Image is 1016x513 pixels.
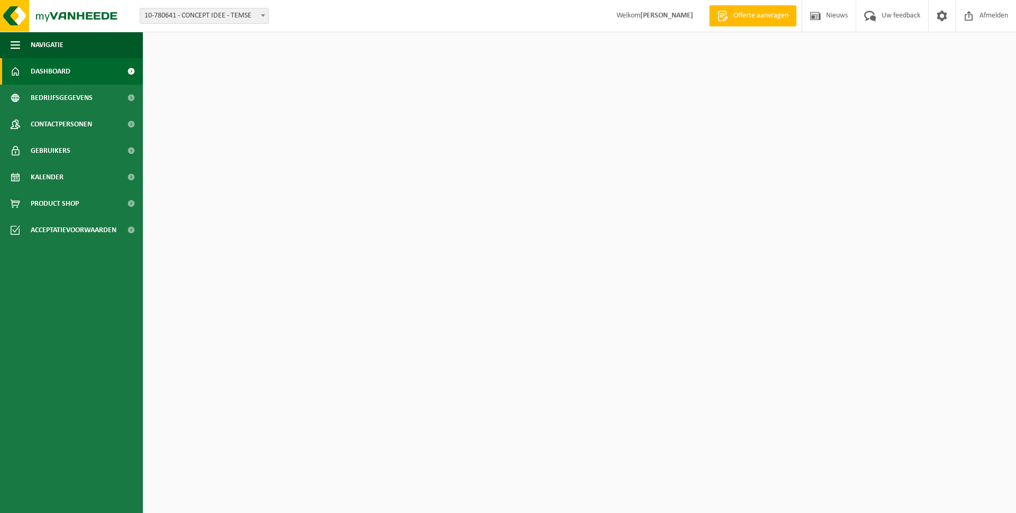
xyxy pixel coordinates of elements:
span: 10-780641 - CONCEPT IDEE - TEMSE [140,8,269,24]
a: Offerte aanvragen [709,5,796,26]
span: Product Shop [31,190,79,217]
span: Bedrijfsgegevens [31,85,93,111]
span: Navigatie [31,32,63,58]
strong: [PERSON_NAME] [640,12,693,20]
span: Contactpersonen [31,111,92,138]
span: Offerte aanvragen [731,11,791,21]
span: Dashboard [31,58,70,85]
span: Acceptatievoorwaarden [31,217,116,243]
span: Kalender [31,164,63,190]
span: 10-780641 - CONCEPT IDEE - TEMSE [140,8,268,23]
span: Gebruikers [31,138,70,164]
